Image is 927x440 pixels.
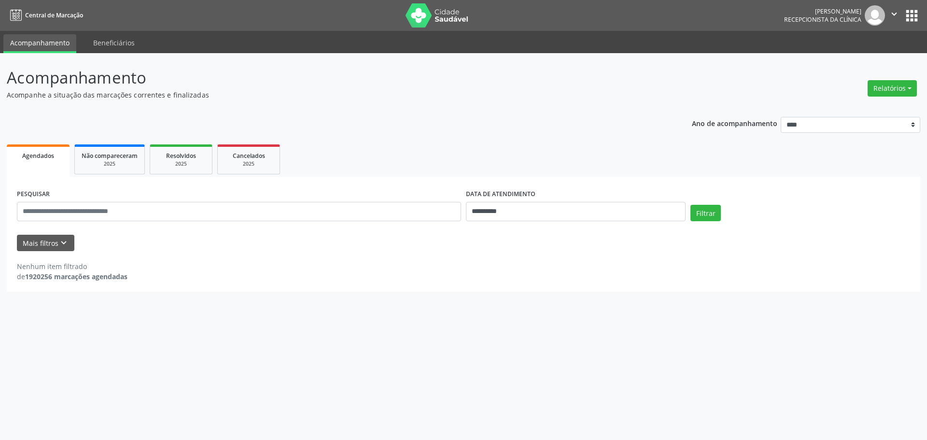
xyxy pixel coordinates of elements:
[889,9,899,19] i: 
[157,160,205,168] div: 2025
[692,117,777,129] p: Ano de acompanhamento
[233,152,265,160] span: Cancelados
[7,7,83,23] a: Central de Marcação
[784,15,861,24] span: Recepcionista da clínica
[885,5,903,26] button: 
[82,160,138,168] div: 2025
[25,272,127,281] strong: 1920256 marcações agendadas
[17,271,127,282] div: de
[903,7,920,24] button: apps
[784,7,861,15] div: [PERSON_NAME]
[86,34,141,51] a: Beneficiários
[466,187,535,202] label: DATA DE ATENDIMENTO
[82,152,138,160] span: Não compareceram
[22,152,54,160] span: Agendados
[868,80,917,97] button: Relatórios
[17,261,127,271] div: Nenhum item filtrado
[690,205,721,221] button: Filtrar
[225,160,273,168] div: 2025
[25,11,83,19] span: Central de Marcação
[17,235,74,252] button: Mais filtroskeyboard_arrow_down
[7,66,646,90] p: Acompanhamento
[3,34,76,53] a: Acompanhamento
[7,90,646,100] p: Acompanhe a situação das marcações correntes e finalizadas
[865,5,885,26] img: img
[58,238,69,248] i: keyboard_arrow_down
[17,187,50,202] label: PESQUISAR
[166,152,196,160] span: Resolvidos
